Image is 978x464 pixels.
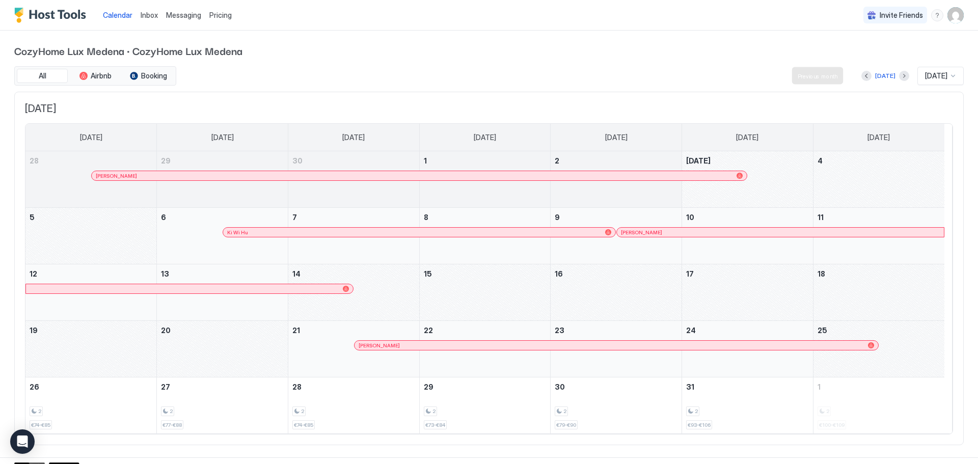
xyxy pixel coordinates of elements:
[861,71,872,81] button: Previous month
[14,8,91,23] div: Host Tools Logo
[551,377,682,434] td: October 30, 2025
[157,377,288,434] td: October 27, 2025
[686,269,694,278] span: 17
[157,208,288,264] td: October 6, 2025
[551,151,682,208] td: October 2, 2025
[292,383,302,391] span: 28
[30,326,38,335] span: 19
[39,71,46,80] span: All
[141,10,158,20] a: Inbox
[551,264,682,283] a: October 16, 2025
[695,408,698,415] span: 2
[813,151,944,170] a: October 4, 2025
[359,342,400,349] span: [PERSON_NAME]
[555,326,564,335] span: 23
[813,264,944,283] a: October 18, 2025
[420,321,551,340] a: October 22, 2025
[292,156,303,165] span: 30
[420,377,551,396] a: October 29, 2025
[419,264,551,321] td: October 15, 2025
[288,151,419,208] td: September 30, 2025
[166,11,201,19] span: Messaging
[874,70,897,82] button: [DATE]
[38,408,41,415] span: 2
[736,133,758,142] span: [DATE]
[332,124,375,151] a: Tuesday
[425,422,445,428] span: €73-€84
[555,213,560,222] span: 9
[424,383,433,391] span: 29
[294,422,313,428] span: €74-€85
[818,269,825,278] span: 18
[419,151,551,208] td: October 1, 2025
[555,269,563,278] span: 16
[424,269,432,278] span: 15
[682,264,813,321] td: October 17, 2025
[161,383,170,391] span: 27
[813,377,944,434] td: November 1, 2025
[682,377,813,434] td: October 31, 2025
[551,264,682,321] td: October 16, 2025
[288,151,419,170] a: September 30, 2025
[288,321,419,340] a: October 21, 2025
[551,377,682,396] a: October 30, 2025
[170,408,173,415] span: 2
[813,151,944,208] td: October 4, 2025
[288,377,419,434] td: October 28, 2025
[91,71,112,80] span: Airbnb
[556,422,576,428] span: €79-€90
[424,326,433,335] span: 22
[162,422,182,428] span: €77-€88
[726,124,769,151] a: Friday
[899,71,909,81] button: Next month
[30,269,37,278] span: 12
[419,377,551,434] td: October 29, 2025
[157,151,288,208] td: September 29, 2025
[551,321,682,377] td: October 23, 2025
[227,229,611,236] div: Ki Wi Hu
[931,9,943,21] div: menu
[25,208,157,264] td: October 5, 2025
[288,264,419,321] td: October 14, 2025
[551,208,682,264] td: October 9, 2025
[25,102,953,115] span: [DATE]
[682,208,813,227] a: October 10, 2025
[288,264,419,283] a: October 14, 2025
[551,208,682,227] a: October 9, 2025
[30,383,39,391] span: 26
[474,133,496,142] span: [DATE]
[10,429,35,454] div: Open Intercom Messenger
[555,383,565,391] span: 30
[818,326,827,335] span: 25
[621,229,940,236] div: [PERSON_NAME]
[686,156,711,165] span: [DATE]
[818,156,823,165] span: 4
[25,264,156,283] a: October 12, 2025
[605,133,628,142] span: [DATE]
[925,71,947,80] span: [DATE]
[682,151,813,208] td: October 3, 2025
[595,124,638,151] a: Thursday
[157,264,288,283] a: October 13, 2025
[292,326,300,335] span: 21
[555,156,559,165] span: 2
[686,383,694,391] span: 31
[166,10,201,20] a: Messaging
[25,321,157,377] td: October 19, 2025
[161,213,166,222] span: 6
[342,133,365,142] span: [DATE]
[813,321,944,340] a: October 25, 2025
[161,156,171,165] span: 29
[70,124,113,151] a: Sunday
[31,422,50,428] span: €74-€85
[25,151,156,170] a: September 28, 2025
[96,173,137,179] span: [PERSON_NAME]
[211,133,234,142] span: [DATE]
[424,213,428,222] span: 8
[419,321,551,377] td: October 22, 2025
[157,377,288,396] a: October 27, 2025
[424,156,427,165] span: 1
[157,208,288,227] a: October 6, 2025
[621,229,662,236] span: [PERSON_NAME]
[17,69,68,83] button: All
